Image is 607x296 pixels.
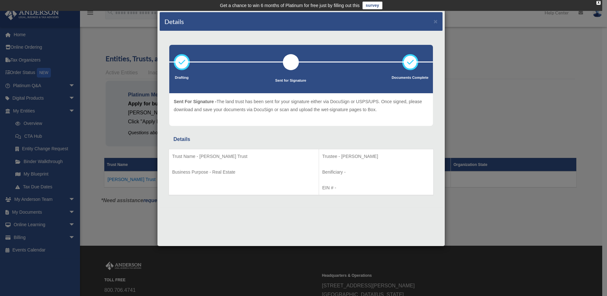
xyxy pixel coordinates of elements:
p: Drafting [174,75,190,81]
p: Sent for Signature [275,78,306,84]
p: Trustee - [PERSON_NAME] [322,152,430,160]
p: Trust Name - [PERSON_NAME] Trust [172,152,315,160]
p: Documents Complete [392,75,428,81]
div: Details [173,135,429,144]
h4: Details [164,17,184,26]
a: survey [363,2,382,9]
p: EIN # - [322,184,430,192]
span: Sent For Signature - [174,99,217,104]
div: close [596,1,601,5]
p: Benificiary - [322,168,430,176]
p: The land trust has been sent for your signature either via DocuSign or USPS/UPS. Once signed, ple... [174,98,428,113]
div: Get a chance to win 6 months of Platinum for free just by filling out this [220,2,360,9]
button: × [434,18,438,25]
p: Business Purpose - Real Estate [172,168,315,176]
